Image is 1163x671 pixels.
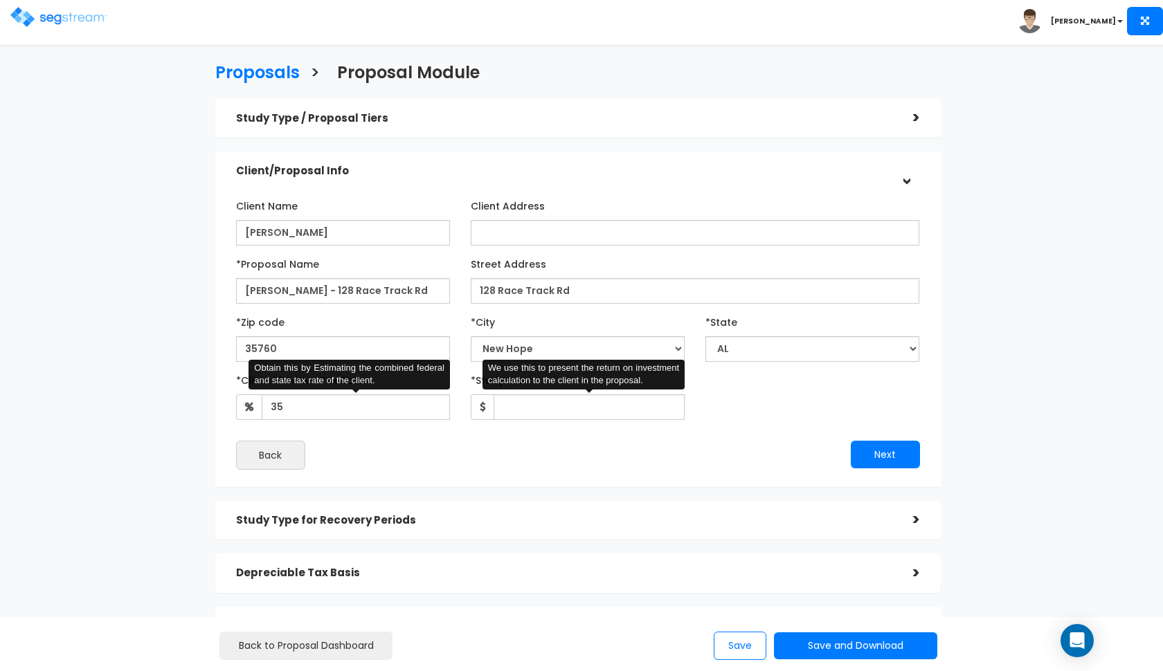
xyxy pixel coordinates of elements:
h3: Proposals [215,64,300,85]
div: Open Intercom Messenger [1061,624,1094,657]
label: Client Address [471,194,545,213]
label: Client Name [236,194,298,213]
a: Proposals [205,50,300,92]
div: We use this to present the return on investment calculation to the client in the proposal. [483,360,685,389]
div: > [892,509,920,531]
button: Save [714,632,766,660]
img: avatar.png [1018,9,1042,33]
h3: Proposal Module [337,64,480,85]
button: Save and Download [774,632,937,659]
label: *Client Effective Tax Rate: [236,369,366,387]
b: [PERSON_NAME] [1051,16,1116,26]
h5: Client/Proposal Info [236,165,892,177]
div: Obtain this by Estimating the combined federal and state tax rate of the client. [249,360,449,389]
div: > [895,158,917,185]
h5: Depreciable Tax Basis [236,567,892,579]
h3: > [310,64,320,85]
label: *City [471,311,495,329]
h5: Study Type / Proposal Tiers [236,113,892,125]
label: *Zip code [236,311,285,329]
label: *State [705,311,737,329]
label: Street Address [471,252,546,271]
h5: Study Type for Recovery Periods [236,515,892,526]
button: Back [236,441,305,470]
a: Proposal Module [327,50,480,92]
a: Back to Proposal Dashboard [219,632,393,660]
label: *Study Fee [471,369,524,387]
div: > [892,107,920,129]
div: > [892,562,920,584]
img: logo.png [10,7,107,27]
div: > [892,615,920,636]
button: Next [851,441,920,468]
label: *Proposal Name [236,252,319,271]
